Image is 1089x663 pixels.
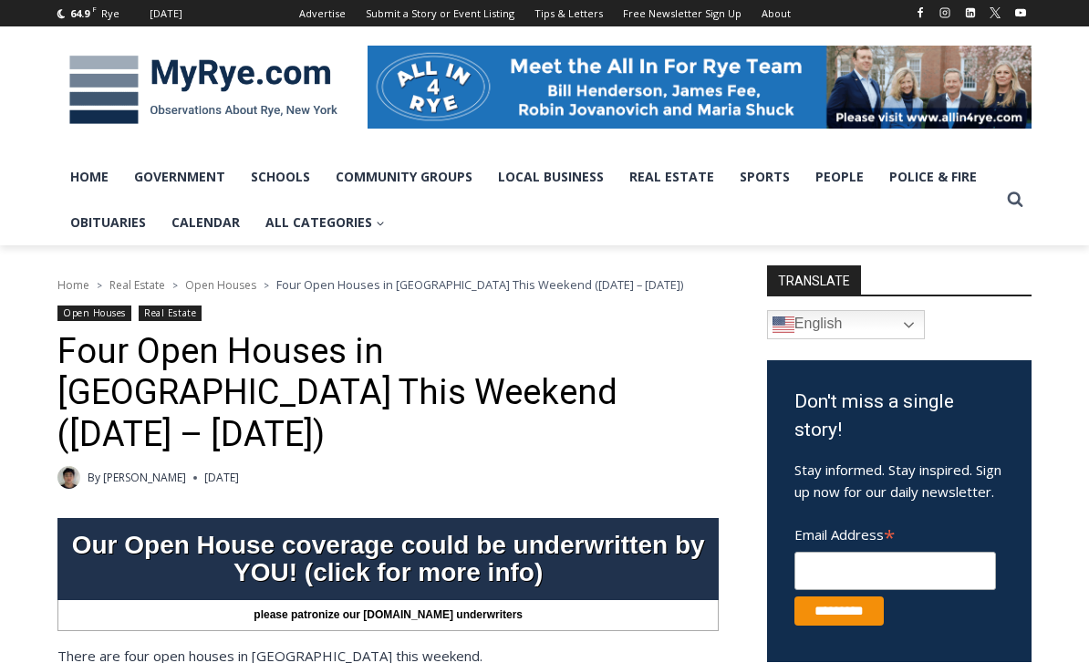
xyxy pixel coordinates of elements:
[276,276,683,293] span: Four Open Houses in [GEOGRAPHIC_DATA] This Weekend ([DATE] – [DATE])
[368,46,1032,128] img: All in for Rye
[57,331,719,456] h1: Four Open Houses in [GEOGRAPHIC_DATA] This Weekend ([DATE] – [DATE])
[57,200,159,245] a: Obituaries
[121,154,238,200] a: Government
[323,154,485,200] a: Community Groups
[172,279,178,292] span: >
[204,469,239,486] time: [DATE]
[773,314,794,336] img: en
[984,2,1006,24] a: X
[88,469,100,486] span: By
[57,154,999,246] nav: Primary Navigation
[934,2,956,24] a: Instagram
[57,275,719,294] nav: Breadcrumbs
[727,154,803,200] a: Sports
[253,200,398,245] a: All Categories
[794,459,1004,502] p: Stay informed. Stay inspired. Sign up now for our daily newsletter.
[139,306,202,321] a: Real Estate
[57,518,719,631] a: Our Open House coverage could be underwritten by YOU! (click for more info) please patronize our ...
[485,154,617,200] a: Local Business
[803,154,876,200] a: People
[1010,2,1032,24] a: YouTube
[999,183,1032,216] button: View Search Form
[794,516,996,549] label: Email Address
[264,279,269,292] span: >
[767,265,861,295] strong: TRANSLATE
[617,154,727,200] a: Real Estate
[265,212,385,233] span: All Categories
[57,466,80,489] a: Author image
[794,388,1004,445] h3: Don't miss a single story!
[57,43,349,138] img: MyRye.com
[57,154,121,200] a: Home
[57,523,719,596] div: Our Open House coverage could be underwritten by YOU! (click for more info)
[909,2,931,24] a: Facebook
[57,600,719,631] div: please patronize our [DOMAIN_NAME] underwriters
[150,5,182,22] div: [DATE]
[103,470,186,485] a: [PERSON_NAME]
[876,154,990,200] a: Police & Fire
[238,154,323,200] a: Schools
[92,4,97,14] span: F
[767,310,925,339] a: English
[159,200,253,245] a: Calendar
[959,2,981,24] a: Linkedin
[57,277,89,293] a: Home
[57,306,131,321] a: Open Houses
[57,466,80,489] img: Patel, Devan - bio cropped 200x200
[70,6,89,20] span: 64.9
[185,277,256,293] a: Open Houses
[97,279,102,292] span: >
[101,5,119,22] div: Rye
[109,277,165,293] a: Real Estate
